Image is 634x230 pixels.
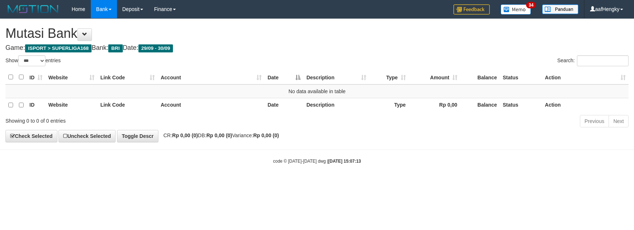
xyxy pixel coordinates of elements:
[5,55,61,66] label: Show entries
[303,98,369,112] th: Description
[158,98,264,112] th: Account
[328,159,361,164] strong: [DATE] 15:07:13
[273,159,361,164] small: code © [DATE]-[DATE] dwg |
[172,132,198,138] strong: Rp 0,00 (0)
[609,115,629,127] a: Next
[27,98,45,112] th: ID
[58,130,116,142] a: Uncheck Selected
[5,26,629,41] h1: Mutasi Bank
[264,98,303,112] th: Date
[453,4,490,15] img: Feedback.jpg
[45,98,97,112] th: Website
[500,70,542,84] th: Status
[409,98,460,112] th: Rp 0,00
[303,70,369,84] th: Description: activate to sort column ascending
[5,84,629,98] td: No data available in table
[5,4,61,15] img: MOTION_logo.png
[253,132,279,138] strong: Rp 0,00 (0)
[580,115,609,127] a: Previous
[526,2,536,8] span: 34
[158,70,264,84] th: Account: activate to sort column ascending
[264,70,303,84] th: Date: activate to sort column descending
[369,70,409,84] th: Type: activate to sort column ascending
[5,114,259,124] div: Showing 0 to 0 of 0 entries
[206,132,232,138] strong: Rp 0,00 (0)
[501,4,531,15] img: Button%20Memo.svg
[460,98,500,112] th: Balance
[542,70,629,84] th: Action: activate to sort column ascending
[542,4,578,14] img: panduan.png
[500,98,542,112] th: Status
[557,55,629,66] label: Search:
[25,44,92,52] span: ISPORT > SUPERLIGA168
[97,98,158,112] th: Link Code
[577,55,629,66] input: Search:
[5,44,629,52] h4: Game: Bank: Date:
[18,55,45,66] select: Showentries
[138,44,173,52] span: 29/09 - 30/09
[117,130,158,142] a: Toggle Descr
[97,70,158,84] th: Link Code: activate to sort column ascending
[542,98,629,112] th: Action
[27,70,45,84] th: ID: activate to sort column ascending
[5,130,57,142] a: Check Selected
[160,132,279,138] span: CR: DB: Variance:
[108,44,122,52] span: BRI
[460,70,500,84] th: Balance
[409,70,460,84] th: Amount: activate to sort column ascending
[45,70,97,84] th: Website: activate to sort column ascending
[369,98,409,112] th: Type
